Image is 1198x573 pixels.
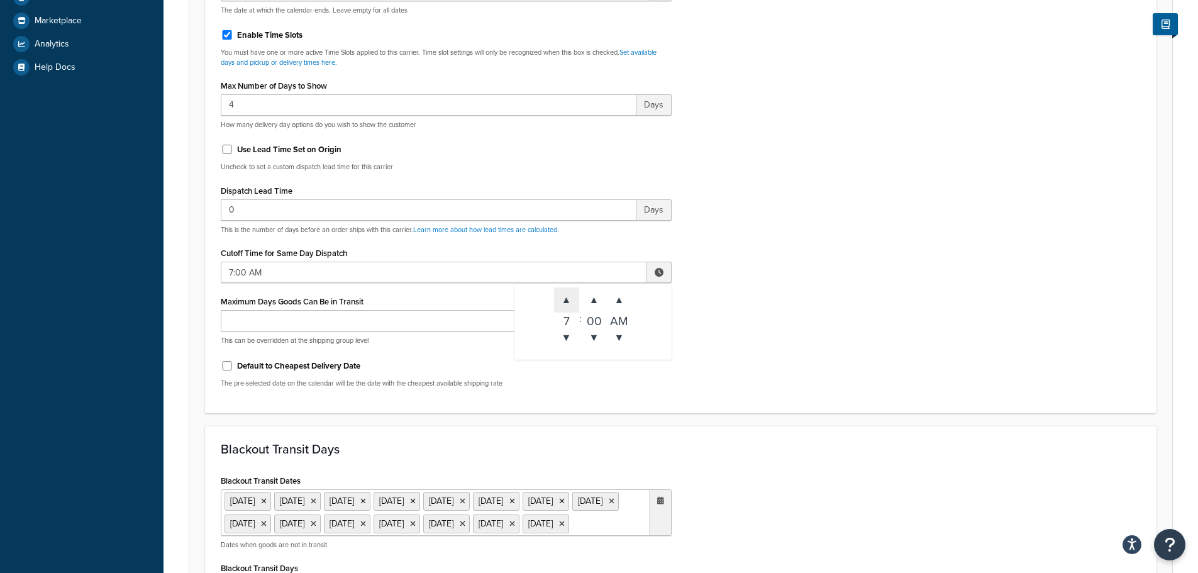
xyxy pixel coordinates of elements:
[554,313,579,325] div: 7
[473,515,519,533] li: [DATE]
[9,56,154,79] a: Help Docs
[221,48,672,67] p: You must have one or more active Time Slots applied to this carrier. Time slot settings will only...
[582,325,607,350] span: ▼
[221,81,327,91] label: Max Number of Days to Show
[274,515,321,533] li: [DATE]
[237,360,360,372] label: Default to Cheapest Delivery Date
[582,287,607,313] span: ▲
[572,492,619,511] li: [DATE]
[324,492,370,511] li: [DATE]
[607,325,632,350] span: ▼
[225,515,271,533] li: [DATE]
[423,515,470,533] li: [DATE]
[221,47,657,67] a: Set available days and pickup or delivery times here.
[221,225,672,235] p: This is the number of days before an order ships with this carrier.
[221,186,292,196] label: Dispatch Lead Time
[221,162,672,172] p: Uncheck to set a custom dispatch lead time for this carrier
[523,515,569,533] li: [DATE]
[221,297,363,306] label: Maximum Days Goods Can Be in Transit
[582,313,607,325] div: 00
[423,492,470,511] li: [DATE]
[35,62,75,73] span: Help Docs
[35,16,82,26] span: Marketplace
[9,33,154,55] a: Analytics
[221,564,298,573] label: Blackout Transit Days
[523,492,569,511] li: [DATE]
[636,94,672,116] span: Days
[237,30,302,41] label: Enable Time Slots
[636,199,672,221] span: Days
[221,476,301,486] label: Blackout Transit Dates
[221,379,672,388] p: The pre-selected date on the calendar will be the date with the cheapest available shipping rate
[221,442,1141,456] h3: Blackout Transit Days
[221,6,672,15] p: The date at which the calendar ends. Leave empty for all dates
[473,492,519,511] li: [DATE]
[374,515,420,533] li: [DATE]
[554,287,579,313] span: ▲
[324,515,370,533] li: [DATE]
[237,144,341,155] label: Use Lead Time Set on Origin
[35,39,69,50] span: Analytics
[1153,13,1178,35] button: Show Help Docs
[413,225,559,235] a: Learn more about how lead times are calculated.
[607,313,632,325] div: AM
[1154,529,1185,560] button: Open Resource Center
[374,492,420,511] li: [DATE]
[607,287,632,313] span: ▲
[579,287,582,350] div: :
[221,336,672,345] p: This can be overridden at the shipping group level
[221,120,672,130] p: How many delivery day options do you wish to show the customer
[274,492,321,511] li: [DATE]
[9,9,154,32] a: Marketplace
[554,325,579,350] span: ▼
[221,248,347,258] label: Cutoff Time for Same Day Dispatch
[225,492,271,511] li: [DATE]
[221,540,672,550] p: Dates when goods are not in transit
